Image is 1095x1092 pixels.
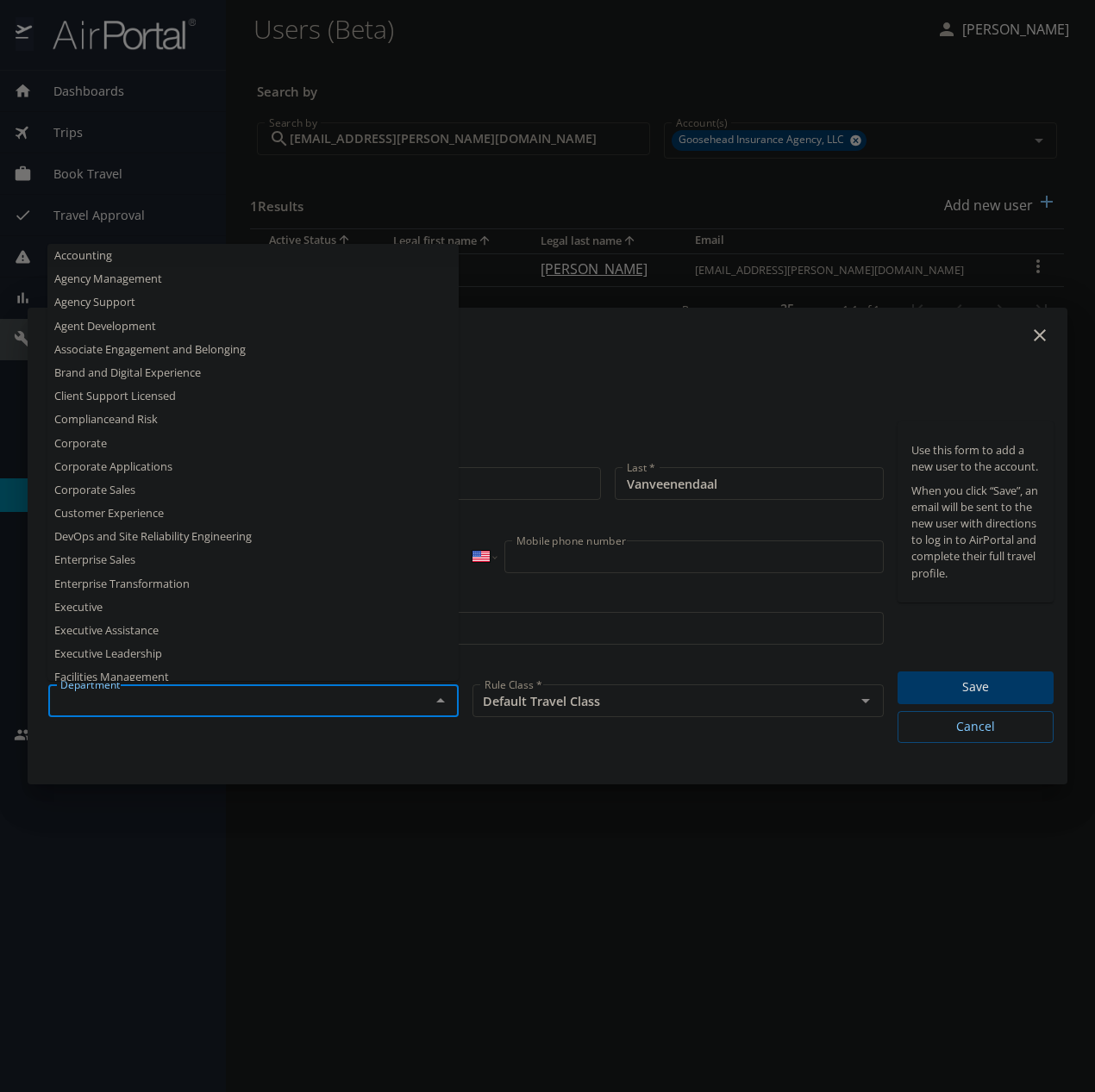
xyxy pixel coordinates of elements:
li: Customer Experience [47,502,459,525]
li: Complianceand Risk [47,408,459,431]
li: Enterprise Transformation [47,572,459,596]
button: close [1019,315,1061,356]
li: Executive Assistance [47,619,459,642]
li: Enterprise Sales [47,548,459,571]
p: Use this form to add a new user to the account. [911,442,1040,475]
li: Corporate Sales [47,478,459,502]
li: Accounting [47,244,459,267]
li: Agency Management [47,267,459,290]
li: Executive [47,596,459,619]
span: Cancel [911,716,1040,738]
li: DevOps and Site Reliability Engineering [47,525,459,548]
p: Current account: Goosehead Insurance Agency, LLC [48,373,1054,394]
li: Corporate Applications [47,455,459,478]
li: Client Support Licensed [47,384,459,408]
p: When you click “Save”, an email will be sent to the new user with directions to log in to AirPort... [911,483,1040,582]
button: Cancel [898,711,1054,743]
button: Save [898,671,1054,705]
h1: Add new user [48,321,1054,373]
span: Save [911,677,1040,698]
li: Corporate [47,432,459,455]
li: Facilities Management [47,665,459,689]
li: Agent Development [47,315,459,338]
button: Close [429,689,453,713]
button: Open [854,689,878,713]
li: Associate Engagement and Belonging [47,338,459,361]
p: New user's full legal name as it appears on government-issued I.D.: [48,421,884,433]
li: Agency Support [47,290,459,314]
li: Brand and Digital Experience [47,361,459,384]
li: Executive Leadership [47,642,459,665]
